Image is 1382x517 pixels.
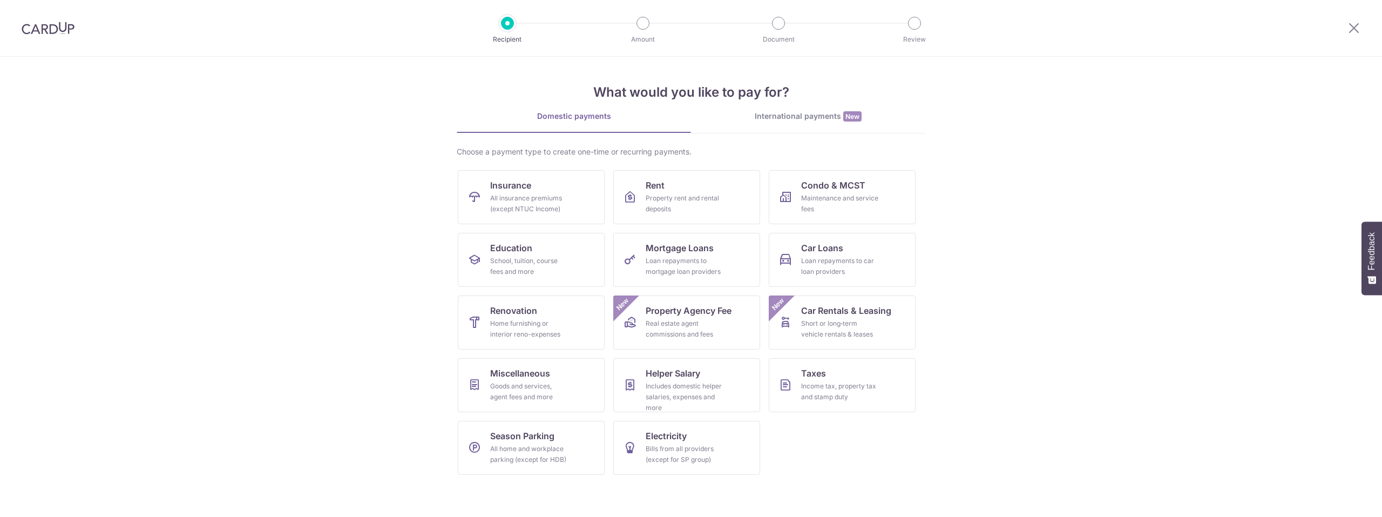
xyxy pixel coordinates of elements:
div: Bills from all providers (except for SP group) [646,444,723,465]
span: Season Parking [490,429,554,442]
p: Document [739,34,818,45]
a: Mortgage LoansLoan repayments to mortgage loan providers [613,233,760,287]
span: Car Loans [801,241,843,254]
span: Rent [646,179,665,192]
div: Property rent and rental deposits [646,193,723,214]
div: Income tax, property tax and stamp duty [801,381,879,402]
span: Condo & MCST [801,179,865,192]
span: Electricity [646,429,687,442]
img: CardUp [22,22,74,35]
iframe: Opens a widget where you can find more information [1313,485,1371,512]
div: All home and workplace parking (except for HDB) [490,444,568,465]
a: MiscellaneousGoods and services, agent fees and more [458,358,605,412]
div: Goods and services, agent fees and more [490,381,568,402]
span: New [614,296,632,313]
div: School, tuition, course fees and more [490,256,568,277]
p: Review [875,34,954,45]
button: Feedback - Show survey [1361,221,1382,295]
a: Property Agency FeeReal estate agent commissions and feesNew [613,296,760,350]
a: Car LoansLoan repayments to car loan providers [769,233,916,287]
span: Taxes [801,367,826,380]
span: Car Rentals & Leasing [801,304,891,317]
a: Car Rentals & LeasingShort or long‑term vehicle rentals & leasesNew [769,296,916,350]
a: RenovationHome furnishing or interior reno-expenses [458,296,605,350]
a: RentProperty rent and rental deposits [613,170,760,224]
div: Domestic payments [457,111,691,122]
span: Feedback [1367,232,1377,270]
div: Home furnishing or interior reno-expenses [490,318,568,340]
span: Property Agency Fee [646,304,731,317]
span: Mortgage Loans [646,241,714,254]
a: ElectricityBills from all providers (except for SP group) [613,421,760,475]
div: Choose a payment type to create one-time or recurring payments. [457,146,925,157]
span: Education [490,241,532,254]
div: Maintenance and service fees [801,193,879,214]
a: Helper SalaryIncludes domestic helper salaries, expenses and more [613,358,760,412]
a: Season ParkingAll home and workplace parking (except for HDB) [458,421,605,475]
div: Loan repayments to mortgage loan providers [646,256,723,277]
a: TaxesIncome tax, property tax and stamp duty [769,358,916,412]
div: Real estate agent commissions and fees [646,318,723,340]
div: Loan repayments to car loan providers [801,256,879,277]
div: Includes domestic helper salaries, expenses and more [646,381,723,413]
div: All insurance premiums (except NTUC Income) [490,193,568,214]
a: InsuranceAll insurance premiums (except NTUC Income) [458,170,605,224]
a: Condo & MCSTMaintenance and service fees [769,170,916,224]
span: Insurance [490,179,531,192]
p: Amount [603,34,683,45]
div: Short or long‑term vehicle rentals & leases [801,318,879,340]
span: Helper Salary [646,367,700,380]
span: New [769,296,787,313]
h4: What would you like to pay for? [457,83,925,102]
div: International payments [691,111,925,122]
span: New [843,111,862,122]
span: Renovation [490,304,537,317]
a: EducationSchool, tuition, course fees and more [458,233,605,287]
p: Recipient [468,34,547,45]
span: Miscellaneous [490,367,550,380]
